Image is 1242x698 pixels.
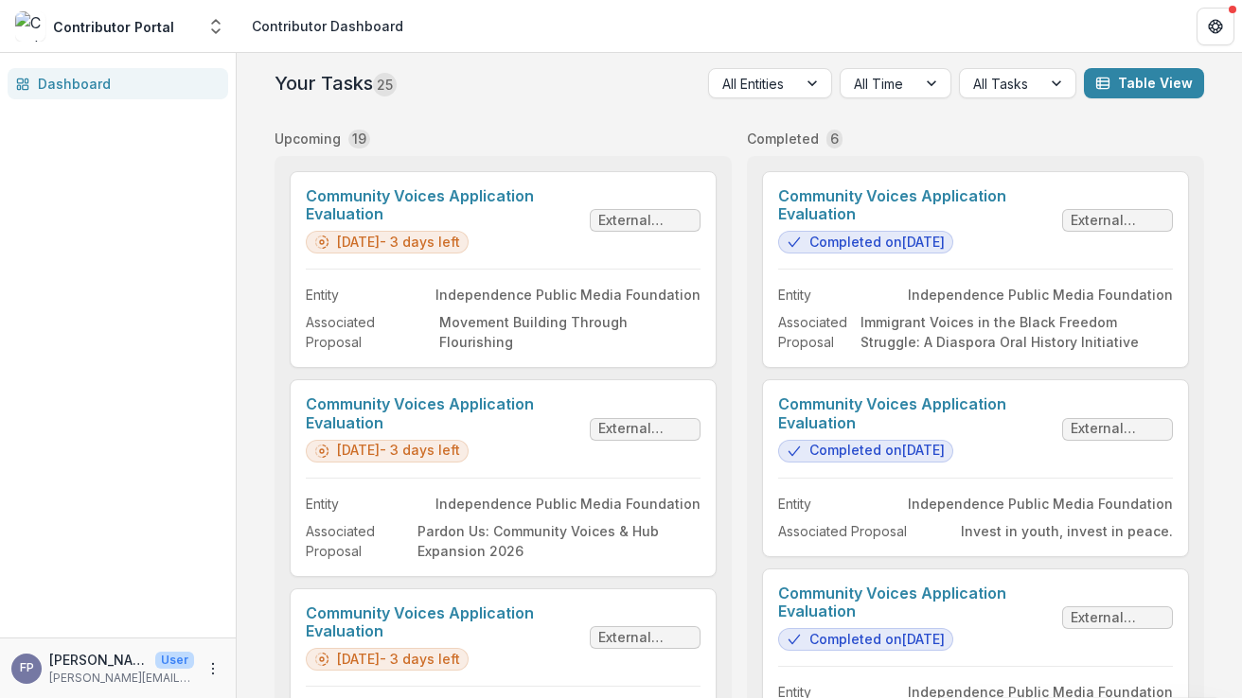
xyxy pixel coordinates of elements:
[306,395,582,431] a: Community Voices Application Evaluation
[8,68,228,99] a: Dashboard
[275,72,397,95] h2: Your Tasks
[155,652,194,669] p: User
[778,585,1055,620] a: Community Voices Application Evaluation
[49,650,148,670] p: [PERSON_NAME]
[244,12,411,40] nav: breadcrumb
[53,17,174,37] div: Contributor Portal
[49,670,194,687] p: [PERSON_NAME][EMAIL_ADDRESS][DOMAIN_NAME]
[1197,8,1234,45] button: Get Help
[778,395,1055,431] a: Community Voices Application Evaluation
[38,74,213,94] div: Dashboard
[373,73,397,96] span: 25
[352,129,366,148] p: 19
[778,187,1055,223] a: Community Voices Application Evaluation
[306,187,582,223] a: Community Voices Application Evaluation
[1084,68,1204,98] button: Table View
[202,657,224,680] button: More
[747,129,819,148] p: Completed
[306,604,582,640] a: Community Voices Application Evaluation
[275,129,341,148] p: Upcoming
[830,129,839,148] p: 6
[15,11,45,42] img: Contributor Portal
[203,8,229,45] button: Open entity switcher
[20,662,34,674] div: Fred Pinguel
[252,16,403,36] div: Contributor Dashboard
